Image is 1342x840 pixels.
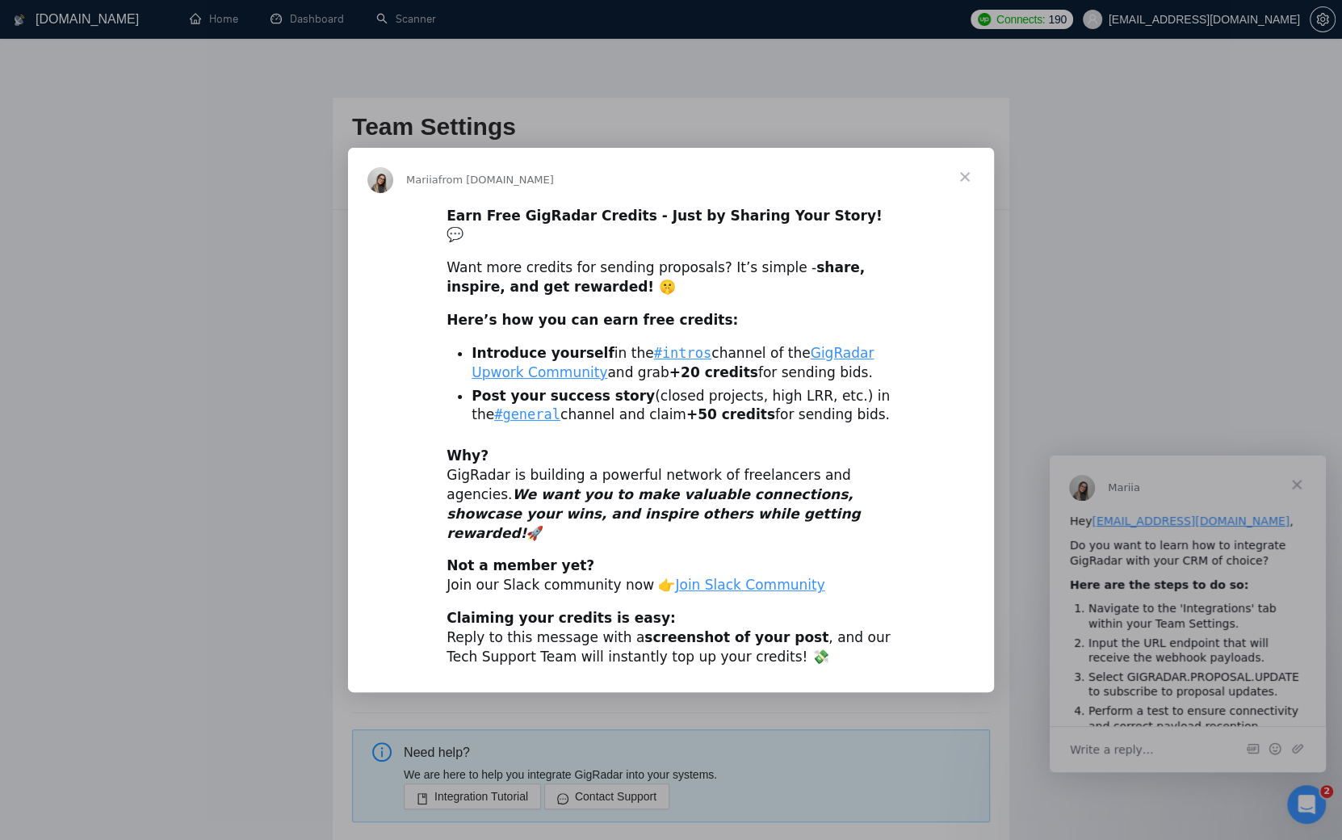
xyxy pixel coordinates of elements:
[39,145,256,175] li: Navigate to the 'Integrations' tab within your Team Settings.
[58,26,90,38] span: Mariia
[14,482,309,510] textarea: Message…
[39,214,256,244] li: Select GIGRADAR.PROPOSAL.UPDATE to subscribe to proposal updates.
[253,6,283,37] button: Home
[25,516,38,529] button: Emoji picker
[654,345,712,361] a: #intros
[447,258,895,297] div: Want more credits for sending proposals? It’s simple -
[20,283,104,304] span: Write a reply…
[72,120,104,132] span: Mariia
[447,207,895,246] div: 💬
[10,6,41,37] button: go back
[472,345,874,380] a: GigRadar Upwork Community
[46,9,72,35] img: Profile image for Mariia
[447,208,882,224] b: Earn Free GigRadar Credits - Just by Sharing Your Story!
[42,59,240,72] a: [EMAIL_ADDRESS][DOMAIN_NAME]
[472,345,614,361] b: Introduce yourself
[39,180,256,210] li: Input the URL endpoint that will receive the webhook payloads.
[39,248,256,278] li: Perform a test to ensure connectivity and correct payload reception.
[494,406,560,422] a: #general
[438,174,554,186] span: from [DOMAIN_NAME]
[472,387,895,426] li: (closed projects, high LRR, etc.) in the channel and claim for sending bids.
[447,447,895,543] div: GigRadar is building a powerful network of freelancers and agencies. 🚀
[447,447,489,464] b: Why?
[447,609,895,666] div: Reply to this message with a , and our Tech Support Team will instantly top up your credits! 💸
[367,167,393,193] img: Profile image for Mariia
[447,486,860,541] i: We want you to make valuable connections, showcase your wins, and inspire others while getting re...
[77,516,90,529] button: Upload attachment
[33,113,59,139] img: Profile image for Mariia
[472,388,655,404] b: Post your success story
[104,120,220,132] span: from [DOMAIN_NAME]
[78,8,118,20] h1: Mariia
[33,152,290,183] div: 💬
[20,123,199,136] b: Here are the steps to do so:
[669,364,758,380] b: +20 credits
[103,516,115,529] button: Start recording
[447,312,738,328] b: Here’s how you can earn free credits:
[472,344,895,383] li: in the channel of the and grab for sending bids.
[51,516,64,529] button: Gif picker
[20,82,256,114] div: Do you want to learn how to integrate GigRadar with your CRM of choice?
[644,629,828,645] b: screenshot of your post
[78,20,161,36] p: Active 45m ago
[447,557,594,573] b: Not a member yet?
[936,148,994,206] span: Close
[19,19,45,45] img: Profile image for Mariia
[13,93,310,259] div: Mariia says…
[33,153,262,182] b: Earn Free GigRadar Credits - Just by Sharing Your Story!
[447,610,676,626] b: Claiming your credits is easy:
[675,577,824,593] a: Join Slack Community
[283,6,312,36] div: Close
[686,406,775,422] b: +50 credits
[277,510,303,535] button: Send a message…
[20,58,256,74] div: Hey ,
[406,174,438,186] span: Mariia
[447,556,895,595] div: Join our Slack community now 👉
